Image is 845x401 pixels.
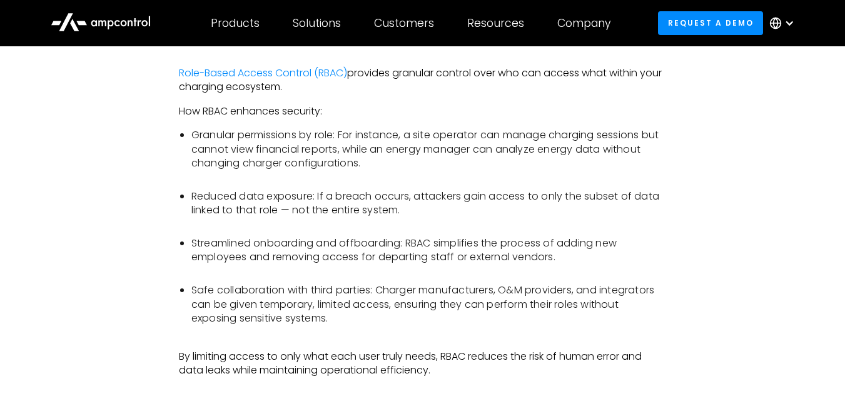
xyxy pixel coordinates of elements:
[293,16,341,30] div: Solutions
[179,350,666,378] p: By limiting access to only what each user truly needs, RBAC reduces the risk of human error and d...
[191,128,666,185] li: Granular permissions by role: For instance, a site operator can manage charging sessions but cann...
[179,66,666,94] p: provides granular control over who can access what within your charging ecosystem.
[191,236,666,278] li: Streamlined onboarding and offboarding: RBAC simplifies the process of adding new employees and r...
[374,16,434,30] div: Customers
[467,16,524,30] div: Resources
[658,11,763,34] a: Request a demo
[191,190,666,231] li: Reduced data exposure: If a breach occurs, attackers gain access to only the subset of data linke...
[557,16,611,30] div: Company
[211,16,260,30] div: Products
[179,66,347,80] a: Role-Based Access Control (RBAC)
[179,104,666,118] p: How RBAC enhances security:
[191,283,666,340] li: Safe collaboration with third parties: Charger manufacturers, O&M providers, and integrators can ...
